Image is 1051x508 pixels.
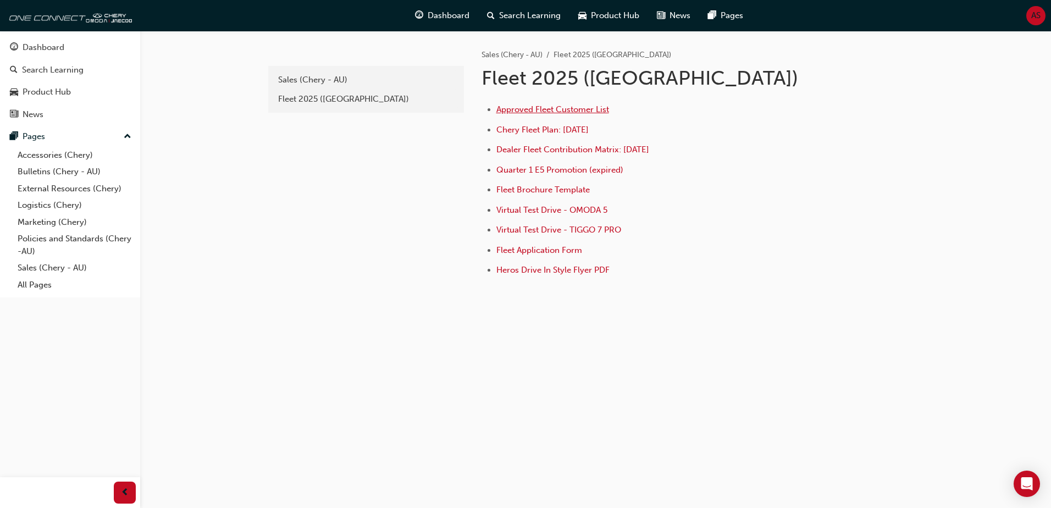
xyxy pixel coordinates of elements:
[273,70,460,90] a: Sales (Chery - AU)
[273,90,460,109] a: Fleet 2025 ([GEOGRAPHIC_DATA])
[4,82,136,102] a: Product Hub
[648,4,699,27] a: news-iconNews
[496,225,621,235] a: Virtual Test Drive - TIGGO 7 PRO
[4,126,136,147] button: Pages
[121,486,129,500] span: prev-icon
[13,197,136,214] a: Logistics (Chery)
[124,130,131,144] span: up-icon
[13,180,136,197] a: External Resources (Chery)
[4,35,136,126] button: DashboardSearch LearningProduct HubNews
[578,9,587,23] span: car-icon
[721,9,743,22] span: Pages
[482,50,543,59] a: Sales (Chery - AU)
[22,64,84,76] div: Search Learning
[23,41,64,54] div: Dashboard
[496,245,582,255] a: Fleet Application Form
[1026,6,1046,25] button: AS
[428,9,469,22] span: Dashboard
[657,9,665,23] span: news-icon
[4,104,136,125] a: News
[708,9,716,23] span: pages-icon
[496,185,590,195] a: Fleet Brochure Template
[496,104,609,114] a: Approved Fleet Customer List
[554,49,671,62] li: Fleet 2025 ([GEOGRAPHIC_DATA])
[4,60,136,80] a: Search Learning
[1014,471,1040,497] div: Open Intercom Messenger
[13,259,136,277] a: Sales (Chery - AU)
[478,4,569,27] a: search-iconSearch Learning
[496,145,649,154] a: Dealer Fleet Contribution Matrix: [DATE]
[23,86,71,98] div: Product Hub
[10,132,18,142] span: pages-icon
[13,163,136,180] a: Bulletins (Chery - AU)
[10,110,18,120] span: news-icon
[23,108,43,121] div: News
[278,93,454,106] div: Fleet 2025 ([GEOGRAPHIC_DATA])
[482,66,842,90] h1: Fleet 2025 ([GEOGRAPHIC_DATA])
[569,4,648,27] a: car-iconProduct Hub
[13,147,136,164] a: Accessories (Chery)
[496,265,610,275] a: Heros Drive In Style Flyer PDF
[415,9,423,23] span: guage-icon
[13,277,136,294] a: All Pages
[496,165,623,175] a: Quarter 1 E5 Promotion (expired)
[10,43,18,53] span: guage-icon
[10,65,18,75] span: search-icon
[23,130,45,143] div: Pages
[591,9,639,22] span: Product Hub
[278,74,454,86] div: Sales (Chery - AU)
[699,4,752,27] a: pages-iconPages
[1031,9,1041,22] span: AS
[496,125,589,135] a: Chery Fleet Plan: [DATE]
[10,87,18,97] span: car-icon
[496,205,607,215] a: Virtual Test Drive - OMODA 5
[13,214,136,231] a: Marketing (Chery)
[670,9,690,22] span: News
[13,230,136,259] a: Policies and Standards (Chery -AU)
[5,4,132,26] img: oneconnect
[406,4,478,27] a: guage-iconDashboard
[4,37,136,58] a: Dashboard
[487,9,495,23] span: search-icon
[499,9,561,22] span: Search Learning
